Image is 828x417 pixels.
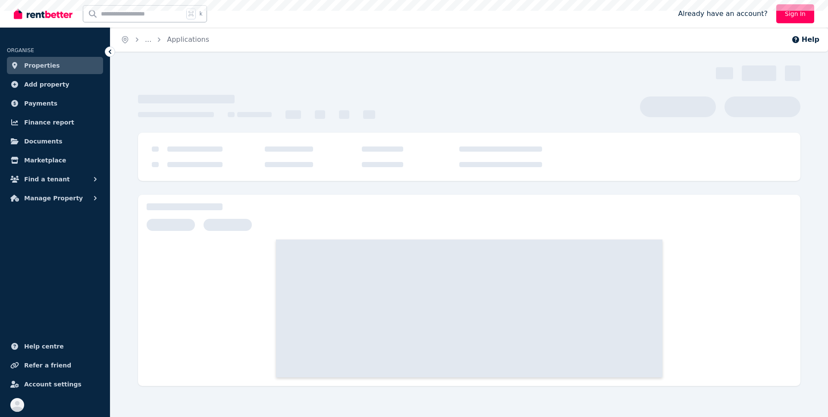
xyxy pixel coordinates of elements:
span: Documents [24,136,63,146]
a: Refer a friend [7,357,103,374]
span: Already have an account? [678,9,768,19]
a: Applications [167,35,209,44]
a: Marketplace [7,152,103,169]
span: ... [145,35,151,44]
nav: Breadcrumb [110,28,220,52]
button: Manage Property [7,190,103,207]
a: Payments [7,95,103,112]
span: Find a tenant [24,174,70,184]
a: Add property [7,76,103,93]
span: Account settings [24,379,82,389]
button: Help [791,34,819,45]
span: ORGANISE [7,47,34,53]
button: Find a tenant [7,171,103,188]
span: Add property [24,79,69,90]
a: Documents [7,133,103,150]
a: Help centre [7,338,103,355]
a: Properties [7,57,103,74]
span: Manage Property [24,193,83,203]
a: Sign In [776,4,814,23]
span: Properties [24,60,60,71]
span: Refer a friend [24,360,71,370]
a: Account settings [7,376,103,393]
span: Marketplace [24,155,66,165]
a: Finance report [7,114,103,131]
span: Payments [24,98,57,109]
img: RentBetter [14,7,72,20]
span: Finance report [24,117,74,128]
span: k [199,10,202,17]
span: Help centre [24,341,64,352]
